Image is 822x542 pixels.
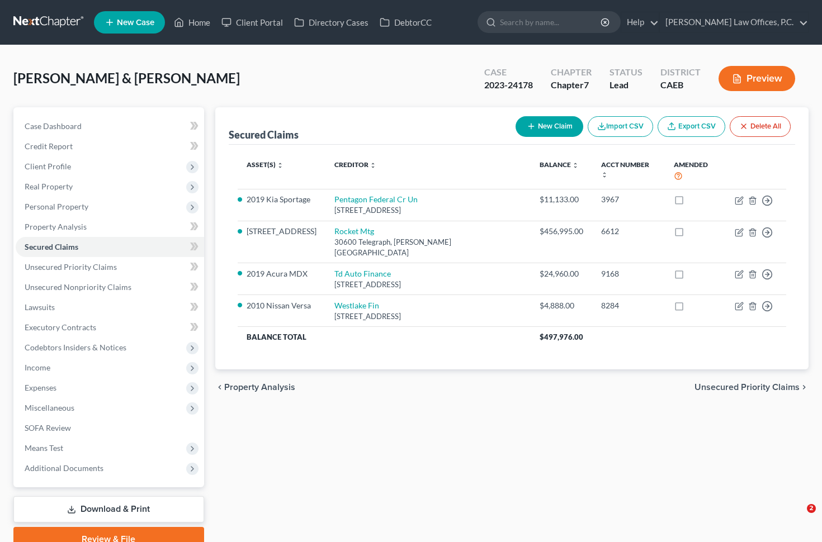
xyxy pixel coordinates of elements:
[16,317,204,337] a: Executory Contracts
[695,383,809,392] button: Unsecured Priority Claims chevron_right
[719,66,795,91] button: Preview
[601,194,656,205] div: 3967
[247,194,316,205] li: 2019 Kia Sportage
[16,257,204,277] a: Unsecured Priority Claims
[601,300,656,311] div: 8284
[572,162,579,169] i: unfold_more
[660,79,701,92] div: CAEB
[334,301,379,310] a: Westlake Fin
[601,226,656,237] div: 6612
[289,12,374,32] a: Directory Cases
[16,136,204,156] a: Credit Report
[25,242,78,251] span: Secured Claims
[374,12,437,32] a: DebtorCC
[660,66,701,79] div: District
[247,300,316,311] li: 2010 Nissan Versa
[216,12,289,32] a: Client Portal
[730,116,791,137] button: Delete All
[658,116,725,137] a: Export CSV
[25,302,55,312] span: Lawsuits
[484,79,533,92] div: 2023-24178
[224,383,295,392] span: Property Analysis
[334,279,522,290] div: [STREET_ADDRESS]
[610,66,643,79] div: Status
[16,237,204,257] a: Secured Claims
[16,277,204,297] a: Unsecured Nonpriority Claims
[277,162,284,169] i: unfold_more
[334,226,374,236] a: Rocket Mtg
[551,66,592,79] div: Chapter
[25,141,73,151] span: Credit Report
[660,12,808,32] a: [PERSON_NAME] Law Offices, P.C.
[247,268,316,279] li: 2019 Acura MDX
[25,363,50,372] span: Income
[229,128,299,141] div: Secured Claims
[601,172,608,178] i: unfold_more
[610,79,643,92] div: Lead
[584,79,589,90] span: 7
[25,443,63,453] span: Means Test
[540,226,583,237] div: $456,995.00
[16,418,204,438] a: SOFA Review
[540,300,583,311] div: $4,888.00
[588,116,653,137] button: Import CSV
[25,343,126,352] span: Codebtors Insiders & Notices
[25,161,71,171] span: Client Profile
[540,268,583,279] div: $24,960.00
[238,327,531,347] th: Balance Total
[800,383,809,392] i: chevron_right
[25,262,117,272] span: Unsecured Priority Claims
[13,496,204,522] a: Download & Print
[117,18,154,27] span: New Case
[25,121,82,131] span: Case Dashboard
[601,160,649,178] a: Acct Number unfold_more
[334,237,522,258] div: 30600 Telegraph, [PERSON_NAME][GEOGRAPHIC_DATA]
[25,222,87,231] span: Property Analysis
[168,12,216,32] a: Home
[334,194,418,204] a: Pentagon Federal Cr Un
[695,383,800,392] span: Unsecured Priority Claims
[551,79,592,92] div: Chapter
[516,116,583,137] button: New Claim
[540,160,579,169] a: Balance unfold_more
[334,205,522,216] div: [STREET_ADDRESS]
[621,12,659,32] a: Help
[25,423,71,432] span: SOFA Review
[215,383,224,392] i: chevron_left
[500,12,602,32] input: Search by name...
[807,504,816,513] span: 2
[13,70,240,86] span: [PERSON_NAME] & [PERSON_NAME]
[25,463,103,473] span: Additional Documents
[25,383,56,392] span: Expenses
[247,160,284,169] a: Asset(s) unfold_more
[25,182,73,191] span: Real Property
[334,311,522,322] div: [STREET_ADDRESS]
[601,268,656,279] div: 9168
[16,116,204,136] a: Case Dashboard
[370,162,376,169] i: unfold_more
[540,194,583,205] div: $11,133.00
[247,226,316,237] li: [STREET_ADDRESS]
[25,322,96,332] span: Executory Contracts
[16,217,204,237] a: Property Analysis
[334,269,391,278] a: Td Auto Finance
[540,332,583,341] span: $497,976.00
[25,202,88,211] span: Personal Property
[665,154,726,189] th: Amended
[334,160,376,169] a: Creditor unfold_more
[25,403,74,412] span: Miscellaneous
[16,297,204,317] a: Lawsuits
[25,282,131,292] span: Unsecured Nonpriority Claims
[484,66,533,79] div: Case
[784,504,811,531] iframe: Intercom live chat
[215,383,295,392] button: chevron_left Property Analysis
